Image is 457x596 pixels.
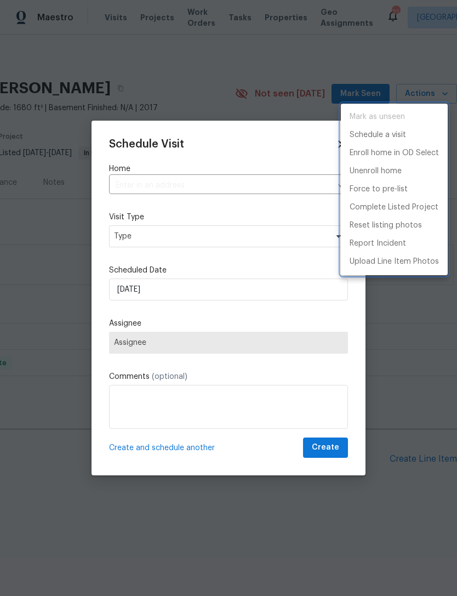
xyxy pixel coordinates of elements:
[350,256,439,268] p: Upload Line Item Photos
[350,184,408,195] p: Force to pre-list
[350,129,406,141] p: Schedule a visit
[350,220,422,231] p: Reset listing photos
[350,202,438,213] p: Complete Listed Project
[350,166,402,177] p: Unenroll home
[350,238,406,249] p: Report Incident
[350,147,439,159] p: Enroll home in OD Select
